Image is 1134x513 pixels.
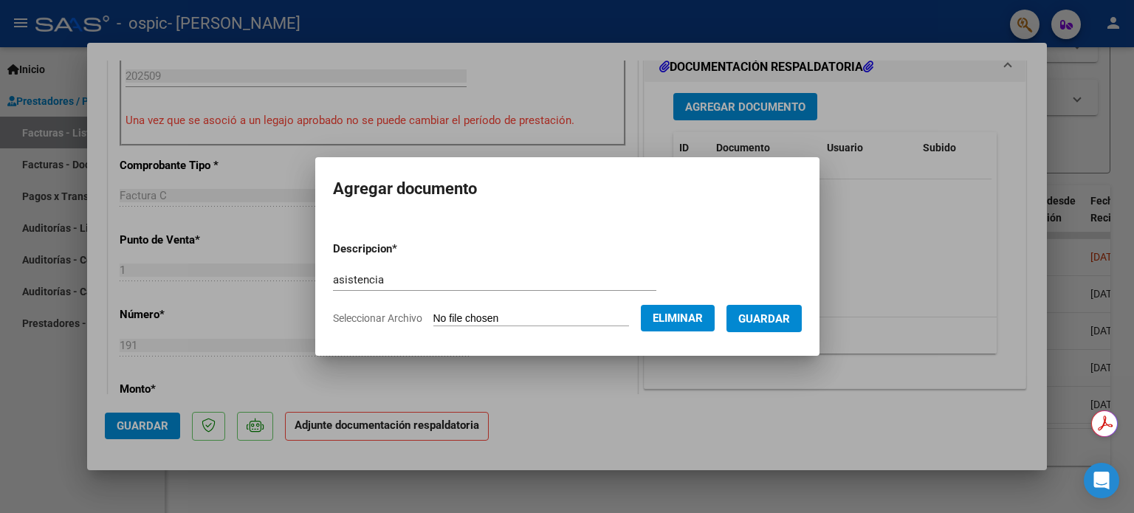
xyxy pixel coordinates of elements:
[641,305,715,331] button: Eliminar
[653,311,703,325] span: Eliminar
[333,312,422,324] span: Seleccionar Archivo
[1084,463,1119,498] div: Open Intercom Messenger
[738,312,790,326] span: Guardar
[726,305,802,332] button: Guardar
[333,175,802,203] h2: Agregar documento
[333,241,474,258] p: Descripcion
